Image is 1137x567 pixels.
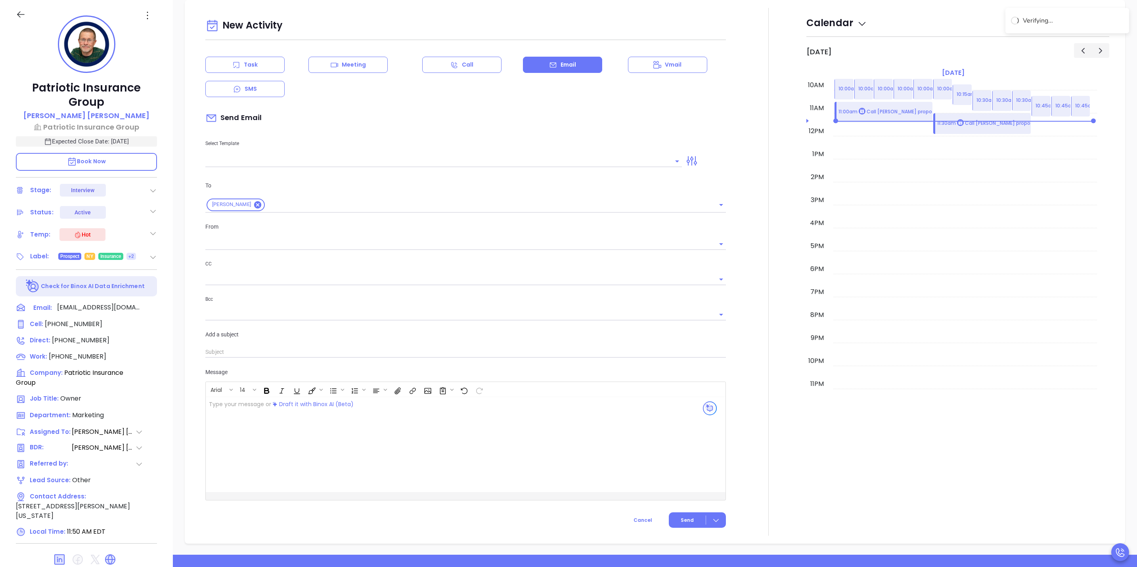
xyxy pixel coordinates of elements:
[67,527,105,536] span: 11:50 AM EDT
[808,103,825,113] div: 11am
[30,443,71,453] span: BDR:
[244,61,258,69] p: Task
[30,492,86,500] span: Contact Address:
[30,229,51,241] div: Temp:
[72,443,135,453] span: [PERSON_NAME] [PERSON_NAME]
[245,85,257,93] p: SMS
[23,110,150,121] p: [PERSON_NAME] [PERSON_NAME]
[207,386,226,391] span: Arial
[716,199,727,210] button: Open
[205,330,726,339] p: Add a subject
[807,356,825,366] div: 10pm
[273,402,277,407] img: svg%3e
[207,201,256,208] span: [PERSON_NAME]
[259,383,273,396] span: Bold
[205,139,682,148] p: Select Template
[672,156,683,167] button: Open
[72,475,91,485] span: Other
[681,517,694,524] span: Send
[917,85,1060,93] p: 10:00am Call [PERSON_NAME] for TBR - [PERSON_NAME]
[57,303,140,312] span: [EMAIL_ADDRESS][DOMAIN_NAME]
[806,80,825,90] div: 10am
[23,110,150,122] a: [PERSON_NAME] [PERSON_NAME]
[957,90,1119,99] p: 10:15am Call [PERSON_NAME] proposal review - [PERSON_NAME]
[325,383,346,396] span: Insert Unordered List
[471,383,486,396] span: Redo
[30,476,71,484] span: Lead Source:
[456,383,471,396] span: Undo
[205,346,726,358] input: Subject
[49,352,106,361] span: [PHONE_NUMBER]
[809,310,825,320] div: 8pm
[435,383,456,396] span: Surveys
[67,157,106,165] span: Book Now
[30,459,71,469] span: Referred by:
[205,222,726,231] p: From
[561,61,576,69] p: Email
[405,383,419,396] span: Insert link
[806,48,832,56] h2: [DATE]
[304,383,325,396] span: Fill color or set the text color
[16,502,130,520] span: [STREET_ADDRESS][PERSON_NAME][US_STATE]
[52,336,109,345] span: [PHONE_NUMBER]
[30,394,59,403] span: Job Title:
[838,85,981,93] p: 10:00am Call [PERSON_NAME] for TBR - [PERSON_NAME]
[30,206,54,218] div: Status:
[30,527,65,536] span: Local Time:
[205,260,726,268] p: CC
[16,122,157,132] p: Patriotic Insurance Group
[420,383,434,396] span: Insert Image
[235,383,258,396] span: Font size
[716,239,727,250] button: Open
[205,181,726,190] p: To
[289,383,303,396] span: Underline
[30,352,47,361] span: Work :
[807,126,825,136] div: 12pm
[30,250,49,262] div: Label:
[41,282,144,290] p: Check for Binox AI Data Enrichment
[1074,43,1092,58] button: Previous day
[207,199,265,211] div: [PERSON_NAME]
[30,368,63,377] span: Company:
[809,172,825,182] div: 2pm
[368,383,389,396] span: Align
[74,230,91,239] div: Hot
[665,61,682,69] p: Vmail
[716,274,727,285] button: Open
[809,195,825,205] div: 3pm
[669,512,726,528] button: Send
[86,252,93,261] span: NY
[205,109,262,127] span: Send Email
[26,279,40,293] img: Ai-Enrich-DaqCidB-.svg
[206,383,235,396] span: Font family
[858,85,969,93] p: 10:00am Call Burak for TBR - Burak Toygan
[33,303,52,313] span: Email:
[619,513,667,528] button: Cancel
[809,379,825,389] div: 11pm
[236,386,249,391] span: 14
[716,309,727,320] button: Open
[937,85,1101,93] p: 10:00am Call [PERSON_NAME] proposal review - [PERSON_NAME]
[878,85,1020,93] p: 10:00am Call [PERSON_NAME] for TBR - [PERSON_NAME]
[809,241,825,251] div: 5pm
[811,149,825,159] div: 1pm
[809,264,825,274] div: 6pm
[60,394,81,403] span: Owner
[703,401,717,415] img: svg%3e
[634,517,652,523] span: Cancel
[342,61,366,69] p: Meeting
[806,16,867,29] span: Calendar
[30,320,43,328] span: Cell :
[838,108,1001,116] p: 11:00am Call [PERSON_NAME] proposal review - [PERSON_NAME]
[75,206,91,219] div: Active
[808,218,825,228] div: 4pm
[898,85,1040,93] p: 10:00am Call [PERSON_NAME] for TBR - [PERSON_NAME]
[274,383,288,396] span: Italic
[236,383,251,396] button: 14
[30,336,50,344] span: Direct :
[62,19,111,69] img: profile-user
[30,411,71,419] span: Department:
[30,184,52,196] div: Stage:
[16,368,123,387] span: Patriotic Insurance Group
[809,333,825,343] div: 9pm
